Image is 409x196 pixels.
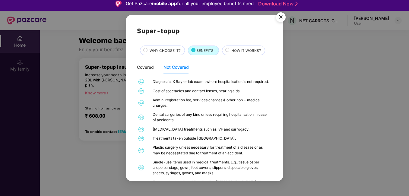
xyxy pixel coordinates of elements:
[272,9,289,26] button: Close
[163,64,189,71] div: Not Covered
[138,79,144,84] span: 01
[138,148,144,153] span: 07
[138,88,144,94] span: 02
[153,179,271,190] div: Treatments other than Allopathy like [DEMOGRAPHIC_DATA], Unani, Siddha, Homeopathy are not covered.
[137,26,272,36] h2: Super-topup
[116,1,122,7] img: Logo
[138,100,144,106] span: 03
[196,48,214,53] span: BENEFITS
[295,1,298,7] img: Stroke
[153,112,271,123] div: Dental surgeries of any kind unless requiring hospitalisation in case of accidents.
[231,48,261,53] span: HOW IT WORKS?
[272,10,289,27] img: svg+xml;base64,PHN2ZyB4bWxucz0iaHR0cDovL3d3dy53My5vcmcvMjAwMC9zdmciIHdpZHRoPSI1NiIgaGVpZ2h0PSI1Ni...
[138,165,144,170] span: 08
[153,145,271,156] div: Plastic surgery unless necessary for treatment of a disease or as may be necessitated due to trea...
[138,127,144,132] span: 05
[137,64,154,71] div: Covered
[138,136,144,141] span: 06
[153,88,271,94] div: Cost of spectacles and contact lenses, hearing aids.
[153,97,271,108] div: Admin, registration fee, services charges & other non - medical charges.
[153,127,271,132] div: [MEDICAL_DATA] treatments such as IVF and surrogacy.
[153,136,271,141] div: Treatments taken outside [GEOGRAPHIC_DATA].
[152,1,177,6] strong: mobile app
[150,48,181,53] span: WHY CHOOSE IT?
[153,79,271,84] div: Diagnostic, X Ray or lab exams where hospitalisation is not required.
[138,115,144,120] span: 04
[153,160,271,176] div: Single-use items used in medical treatments. E.g., tissue paper, crepe bandage, gown, foot covers...
[258,1,296,7] a: Download Now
